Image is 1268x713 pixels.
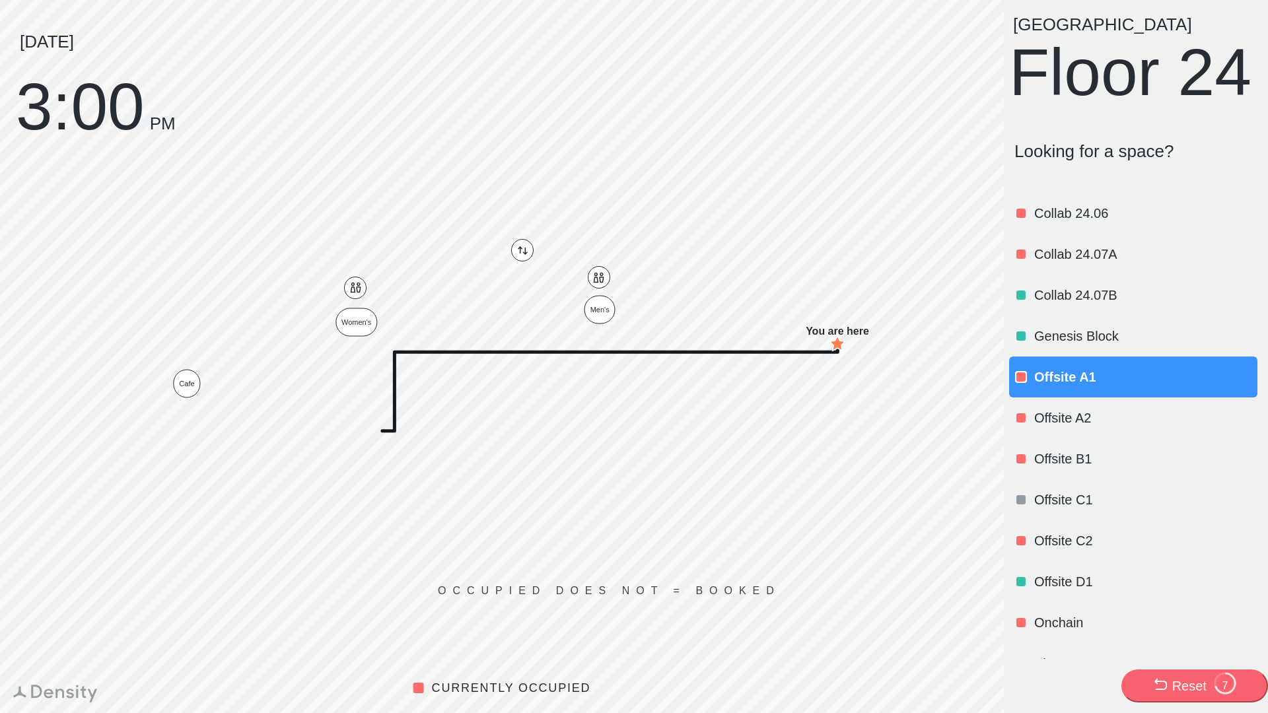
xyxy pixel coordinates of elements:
[1213,680,1237,692] div: 7
[1034,409,1255,427] p: Offsite A2
[1034,491,1255,509] p: Offsite C1
[1121,669,1268,702] button: Reset7
[1034,286,1255,304] p: Collab 24.07B
[1034,654,1255,673] p: Phone Room 2413
[1034,531,1255,550] p: Offsite C2
[1034,245,1255,263] p: Collab 24.07A
[1034,572,1255,591] p: Offsite D1
[1034,450,1255,468] p: Offsite B1
[1172,677,1207,695] div: Reset
[1034,613,1255,632] p: Onchain
[1034,368,1255,386] p: Offsite A1
[1034,327,1255,345] p: Genesis Block
[1034,204,1255,222] p: Collab 24.06
[1014,141,1257,162] p: Looking for a space?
